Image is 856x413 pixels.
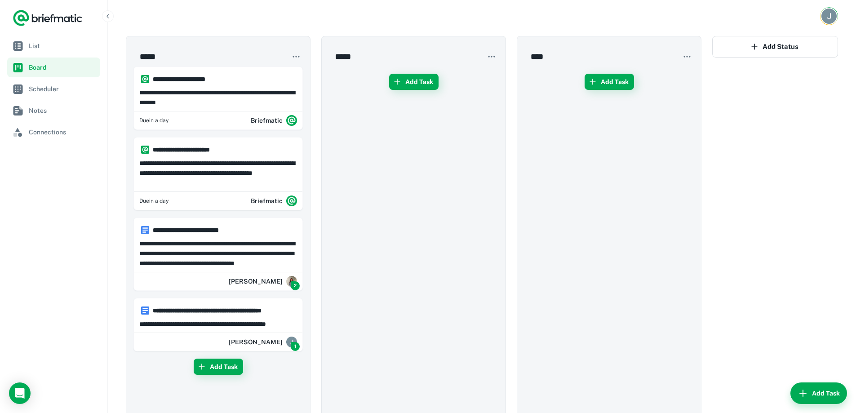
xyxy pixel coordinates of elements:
button: Add Task [585,74,634,90]
div: Briefmatic [251,111,297,129]
span: Friday, 29 Aug [139,197,169,205]
span: 1 [291,342,300,351]
img: system.png [286,195,297,206]
span: Friday, 29 Aug [139,116,169,124]
span: Board [29,62,97,72]
div: https://app.briefmatic.com/assets/tasktypes/vnd.google-apps.document.png**** **** **** **** **** ... [133,218,303,291]
img: https://app.briefmatic.com/assets/tasktypes/vnd.google-apps.document.png [141,226,149,234]
img: https://app.briefmatic.com/assets/integrations/system.png [141,146,149,154]
div: https://app.briefmatic.com/assets/tasktypes/vnd.google-apps.document.png**** **** **** **** **** ... [133,298,303,351]
div: Jeevana Dulawin [229,333,297,351]
a: Board [7,58,100,77]
img: https://app.briefmatic.com/assets/integrations/system.png [141,75,149,83]
span: List [29,41,97,51]
img: Jeevana Dulawin [821,9,837,24]
a: Logo [13,9,83,27]
h6: [PERSON_NAME] [229,276,283,286]
img: ALV-UjWWg_Pw8Oy2UtcgSJzcwIkDyDhP1azD3mWhWOlc1nbWGkWVp7o0=s50-c-k-no [286,276,297,287]
span: Scheduler [29,84,97,94]
h6: [PERSON_NAME] [229,337,283,347]
a: Notes [7,101,100,120]
button: Add Status [712,36,838,58]
a: Scheduler [7,79,100,99]
button: Add Task [790,382,847,404]
div: Load Chat [9,382,31,404]
h6: Briefmatic [251,196,283,206]
div: Isabelle de Braux [229,272,297,290]
img: system.png [286,115,297,126]
a: List [7,36,100,56]
a: Connections [7,122,100,142]
span: 2 [291,281,300,290]
div: Briefmatic [251,192,297,210]
span: Connections [29,127,97,137]
img: ACg8ocI6FBnaZTZjz0umTVZPgzIK28L_grmCuBvUvhDpLKuAhuo1Bg=s50-c-k-no [286,337,297,347]
h6: Briefmatic [251,115,283,125]
img: https://app.briefmatic.com/assets/tasktypes/vnd.google-apps.document.png [141,306,149,315]
button: Account button [820,7,838,25]
span: Notes [29,106,97,115]
button: Add Task [194,359,243,375]
button: Add Task [389,74,439,90]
